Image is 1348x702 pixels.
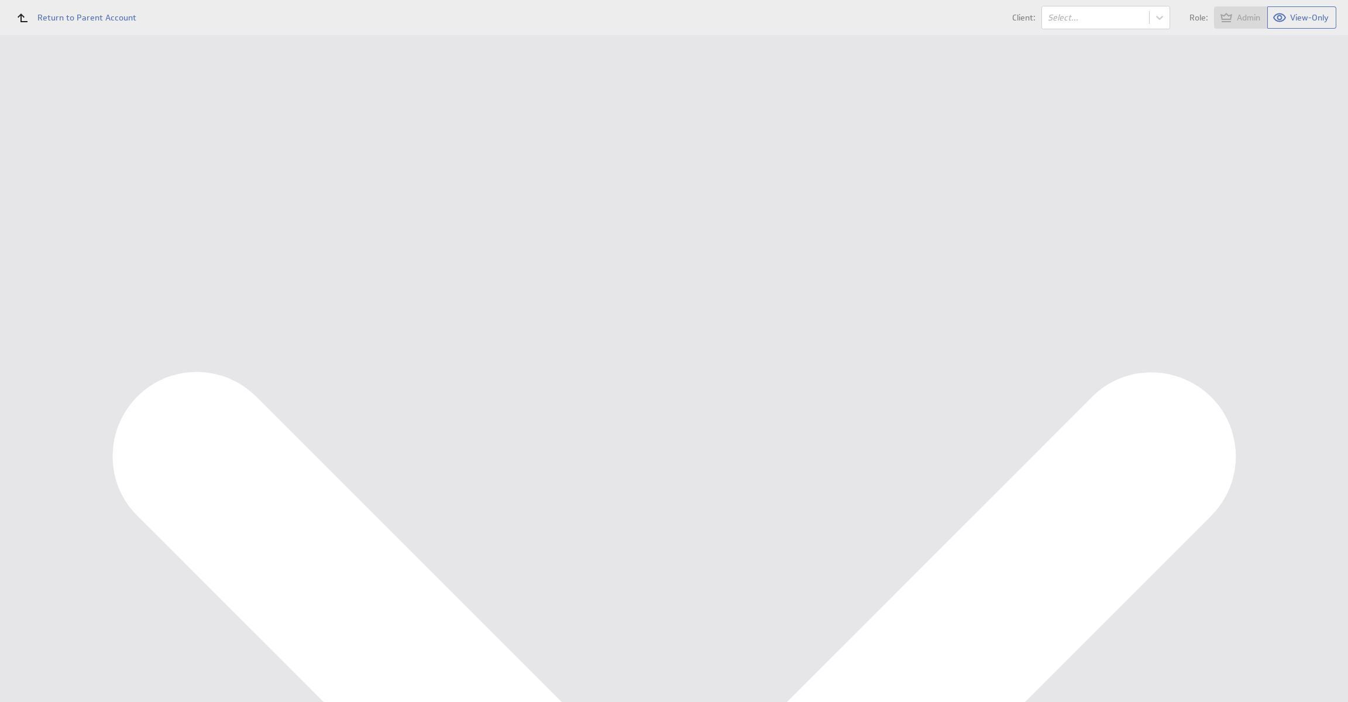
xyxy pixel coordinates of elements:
[1189,13,1208,22] span: Role:
[1214,6,1268,29] button: View as Admin
[1048,13,1143,22] div: Select...
[1268,6,1336,29] button: View as View-Only
[37,13,136,22] span: Return to Parent Account
[1290,12,1329,23] span: View-Only
[1012,13,1036,22] span: Client:
[9,5,136,30] a: Return to Parent Account
[1237,12,1260,23] span: Admin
